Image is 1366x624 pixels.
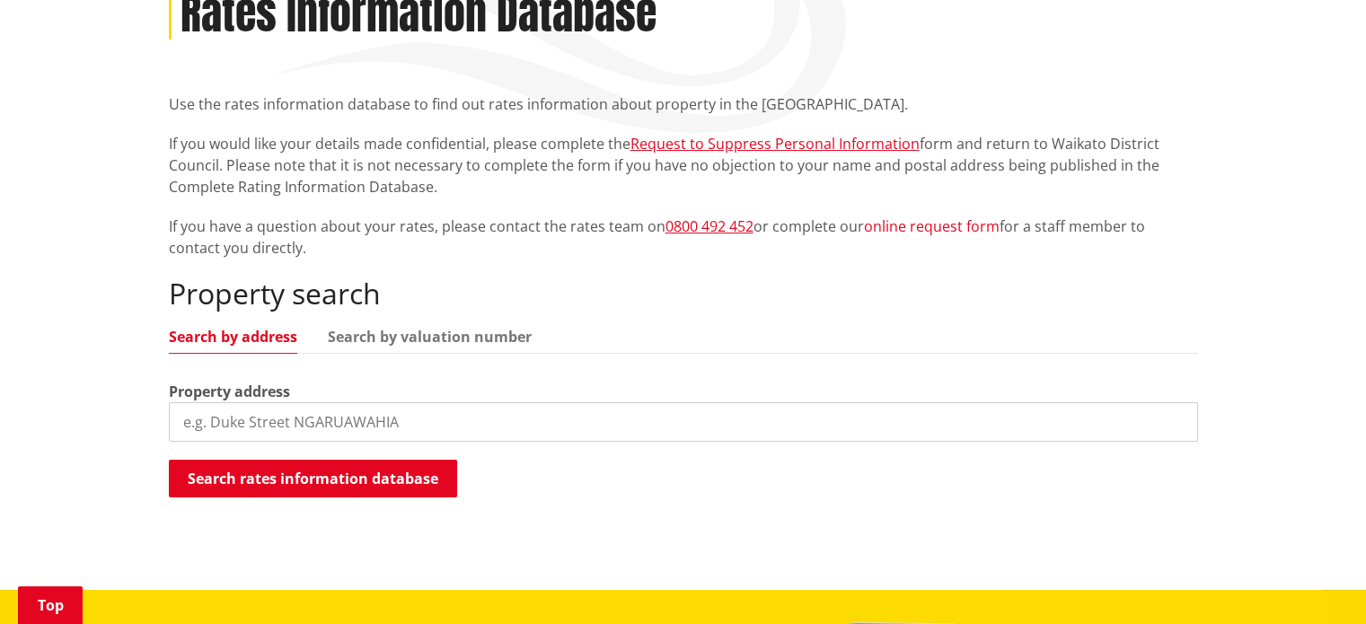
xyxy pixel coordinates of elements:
[169,93,1198,115] p: Use the rates information database to find out rates information about property in the [GEOGRAPHI...
[864,216,1000,236] a: online request form
[1283,549,1348,613] iframe: Messenger Launcher
[169,215,1198,259] p: If you have a question about your rates, please contact the rates team on or complete our for a s...
[169,133,1198,198] p: If you would like your details made confidential, please complete the form and return to Waikato ...
[169,402,1198,442] input: e.g. Duke Street NGARUAWAHIA
[328,330,532,344] a: Search by valuation number
[630,134,920,154] a: Request to Suppress Personal Information
[665,216,754,236] a: 0800 492 452
[18,586,83,624] a: Top
[169,460,457,497] button: Search rates information database
[169,277,1198,311] h2: Property search
[169,381,290,402] label: Property address
[169,330,297,344] a: Search by address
